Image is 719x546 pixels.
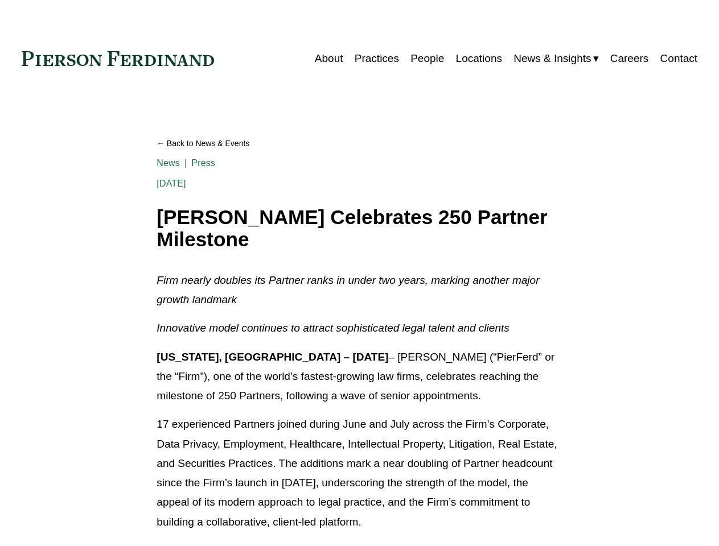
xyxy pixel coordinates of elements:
[157,134,562,153] a: Back to News & Events
[610,48,649,69] a: Careers
[456,48,502,69] a: Locations
[157,351,388,363] strong: [US_STATE], [GEOGRAPHIC_DATA] – [DATE]
[410,48,444,69] a: People
[157,274,542,305] em: Firm nearly doubles its Partner ranks in under two years, marking another major growth landmark
[513,49,591,68] span: News & Insights
[315,48,343,69] a: About
[157,158,180,168] a: News
[157,322,509,334] em: Innovative model continues to attract sophisticated legal talent and clients
[191,158,215,168] a: Press
[157,415,562,532] p: 17 experienced Partners joined during June and July across the Firm’s Corporate, Data Privacy, Em...
[157,206,562,250] h1: [PERSON_NAME] Celebrates 250 Partner Milestone
[355,48,399,69] a: Practices
[157,348,562,406] p: – [PERSON_NAME] (“PierFerd” or the “Firm”), one of the world’s fastest-growing law firms, celebra...
[157,179,186,188] span: [DATE]
[660,48,698,69] a: Contact
[513,48,598,69] a: folder dropdown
